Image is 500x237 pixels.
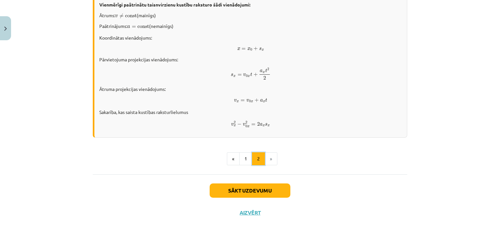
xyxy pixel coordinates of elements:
[263,76,266,80] span: 2
[262,49,264,51] span: x
[99,56,402,80] p: Pārvietojuma projekcijas vienādojums:
[243,73,246,76] span: v
[265,123,268,126] span: s
[238,74,242,76] span: =
[99,33,402,52] p: Koordinātas vienādojums:
[242,48,246,50] span: =
[265,98,267,102] span: t
[238,209,262,216] button: Aizvērt
[234,99,237,102] span: v
[265,69,267,72] span: t
[125,14,137,18] span: const
[99,2,250,7] strong: Vienmērīgi paātrinātu taisnvirzienu kustību raksturo šādi vienādojumi:
[246,74,248,77] span: 0
[246,99,249,102] span: v
[239,152,252,165] button: 1
[127,25,130,28] span: a
[210,183,290,198] button: Sākt uzdevumu
[237,47,240,50] span: x
[263,101,265,103] span: x
[254,47,258,51] span: +
[93,152,407,165] nav: Page navigation example
[231,123,234,126] span: v
[251,101,253,103] span: x
[260,69,263,72] span: a
[257,122,260,126] span: 2
[250,72,252,76] span: t
[132,26,136,28] span: =
[99,108,402,128] p: Sakarība, kas saista kustības raksturlielumus
[254,73,258,77] span: +
[233,75,236,77] span: x
[259,47,262,50] span: s
[245,125,247,128] span: 0
[137,25,149,28] span: const
[255,98,259,102] span: +
[251,124,256,126] span: =
[115,15,118,18] span: v
[99,23,402,30] p: Paātrinājums: (nemainīgs)
[99,12,402,19] p: Ātrums: (mainīgs)
[252,152,265,165] button: 2
[234,121,236,124] span: 2
[237,101,239,103] span: x
[234,125,236,127] span: x
[263,71,265,73] span: x
[241,100,245,102] span: =
[227,152,240,165] button: «
[268,125,270,127] span: x
[267,68,269,71] span: 2
[243,123,245,126] span: v
[249,100,251,103] span: 0
[247,126,250,128] span: x
[99,85,402,103] p: Ātruma projekcijas vienādojums:
[263,125,265,127] span: x
[248,75,250,77] span: x
[250,48,252,51] span: 0
[260,123,263,126] span: a
[4,27,7,31] img: icon-close-lesson-0947bae3869378f0d4975bcd49f059093ad1ed9edebbc8119c70593378902aed.svg
[237,122,242,126] span: −
[247,47,250,50] span: x
[260,99,263,102] span: a
[119,13,124,19] span: ≠
[231,73,233,76] span: s
[245,121,247,124] span: 2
